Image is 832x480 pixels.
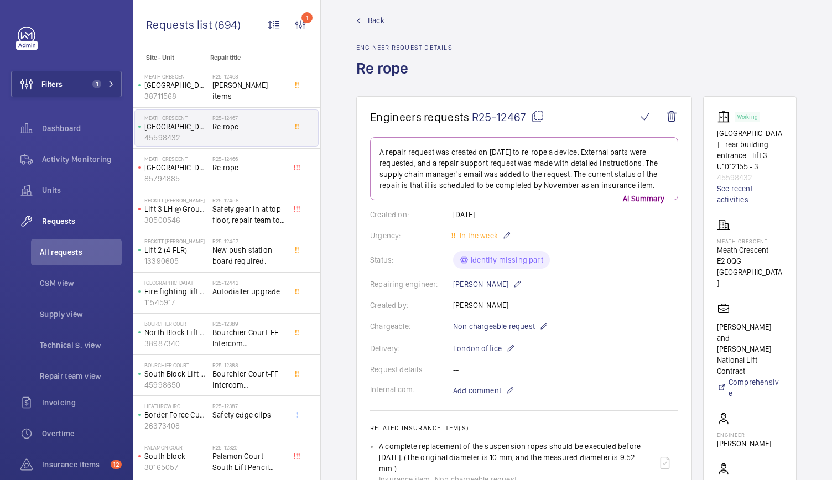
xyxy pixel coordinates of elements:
[144,132,208,143] p: 45598432
[42,185,122,196] span: Units
[144,462,208,473] p: 30165057
[717,438,771,449] p: [PERSON_NAME]
[370,424,678,432] h2: Related insurance item(s)
[212,362,285,368] h2: R25-12388
[144,73,208,80] p: Meath Crescent
[453,321,535,332] span: Non chargeable request
[144,255,208,267] p: 13390605
[212,244,285,267] span: New push station board required.
[42,123,122,134] span: Dashboard
[144,244,208,255] p: Lift 2 (4 FLR)
[212,368,285,390] span: Bourchier Court-FF intercom Investigation.
[92,80,101,88] span: 1
[356,58,453,96] h1: Re rope
[717,377,783,399] a: Comprehensive
[144,420,208,431] p: 26373408
[212,327,285,349] span: Bourchier Court-FF Intercom Investigation.
[618,193,669,204] p: AI Summary
[144,238,208,244] p: Reckitt [PERSON_NAME] House
[212,80,285,102] span: [PERSON_NAME] items
[717,255,783,289] p: E2 0QG [GEOGRAPHIC_DATA]
[717,183,783,205] a: See recent activities
[144,451,208,462] p: South block
[144,215,208,226] p: 30500546
[42,216,122,227] span: Requests
[144,80,208,91] p: [GEOGRAPHIC_DATA] - entrance lobby - lift 1 - U1012155 - 1
[453,278,522,291] p: [PERSON_NAME]
[717,244,783,255] p: Meath Crescent
[717,110,735,123] img: elevator.svg
[717,431,771,438] p: Engineer
[144,409,208,420] p: Border Force Customs - Lift 6 (3FLR)
[212,279,285,286] h2: R25-12442
[42,154,122,165] span: Activity Monitoring
[457,231,498,240] span: In the week
[379,147,669,191] p: A repair request was created on [DATE] to re-rope a device. External parts were requested, and a ...
[144,91,208,102] p: 38711568
[146,18,215,32] span: Requests list
[40,371,122,382] span: Repair team view
[212,197,285,204] h2: R25-12458
[717,128,783,172] p: [GEOGRAPHIC_DATA] - rear building entrance - lift 3 - U1012155 - 3
[212,403,285,409] h2: R25-12387
[144,121,208,132] p: [GEOGRAPHIC_DATA] - rear building entrance - lift 3 - U1012155 - 3
[144,279,208,286] p: [GEOGRAPHIC_DATA]
[42,459,106,470] span: Insurance items
[144,327,208,338] p: North Block Lift A - CPN70474
[212,320,285,327] h2: R25-12389
[210,54,283,61] p: Repair title
[212,409,285,420] span: Safety edge clips
[717,321,783,377] p: [PERSON_NAME] and [PERSON_NAME] National Lift Contract
[144,444,208,451] p: Palamon Court
[144,362,208,368] p: Bourchier Court
[212,121,285,132] span: Re rope
[144,162,208,173] p: [GEOGRAPHIC_DATA] - front entrance lobby - lift 4 - U1012155 - 4
[144,379,208,390] p: 45998650
[212,73,285,80] h2: R25-12468
[144,338,208,349] p: 38987340
[144,173,208,184] p: 85794885
[144,197,208,204] p: Reckitt [PERSON_NAME] House
[717,172,783,183] p: 45598432
[212,114,285,121] h2: R25-12467
[144,297,208,308] p: 11545917
[370,110,470,124] span: Engineers requests
[40,247,122,258] span: All requests
[144,286,208,297] p: Fire fighting lift mp500
[212,286,285,297] span: Autodialler upgrade
[737,115,757,119] p: Working
[144,204,208,215] p: Lift 3 LH @ Ground (RH IN MOTOR ROOM) 4 FLR
[212,204,285,226] span: Safety gear in at top floor, repair team to follow up
[472,110,544,124] span: R25-12467
[144,320,208,327] p: Bourchier Court
[368,15,384,26] span: Back
[133,54,206,61] p: Site - Unit
[717,238,783,244] p: Meath Crescent
[212,162,285,173] span: Re rope
[42,428,122,439] span: Overtime
[111,460,122,469] span: 12
[453,385,501,396] span: Add comment
[40,340,122,351] span: Technical S. view
[212,451,285,473] span: Palamon Court South Lift Pencil Switch
[144,403,208,409] p: Heathrow IRC
[144,114,208,121] p: Meath Crescent
[41,79,63,90] span: Filters
[453,342,515,355] p: London office
[42,397,122,408] span: Invoicing
[144,155,208,162] p: Meath Crescent
[356,44,453,51] h2: Engineer request details
[40,309,122,320] span: Supply view
[212,444,285,451] h2: R25-12320
[212,238,285,244] h2: R25-12457
[144,368,208,379] p: South Block Lift A - CPN70472
[212,155,285,162] h2: R25-12466
[11,71,122,97] button: Filters1
[40,278,122,289] span: CSM view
